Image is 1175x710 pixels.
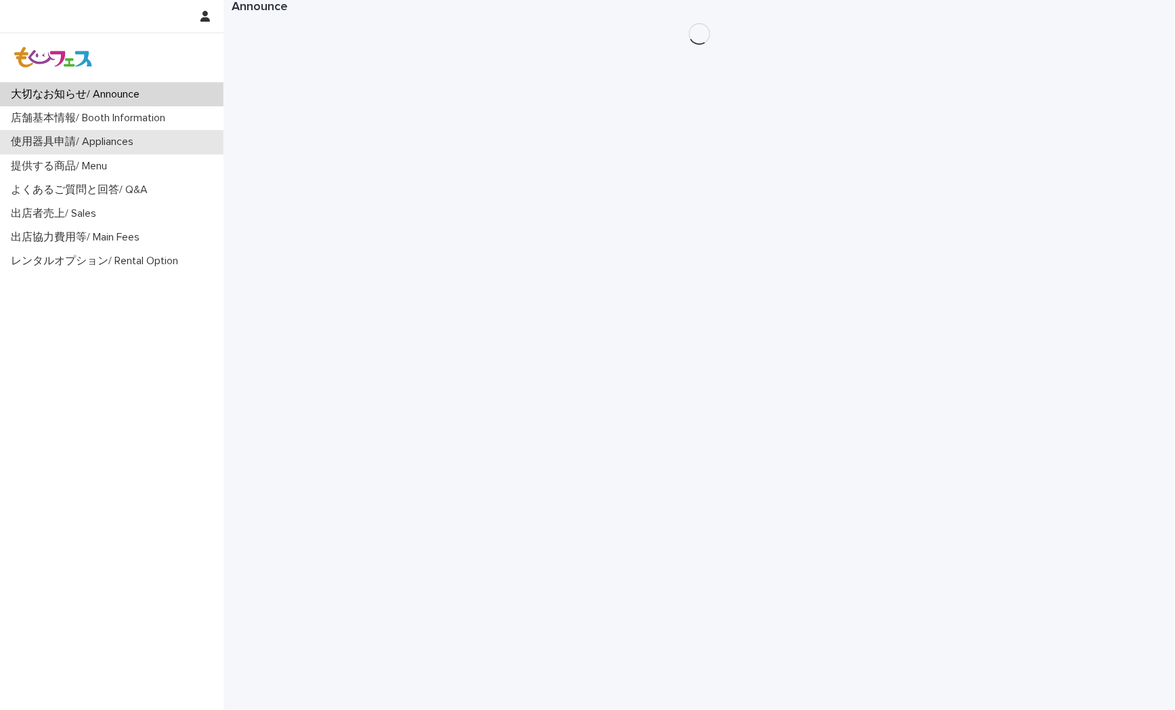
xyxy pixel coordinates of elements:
[5,88,150,101] p: 大切なお知らせ/ Announce
[5,160,118,173] p: 提供する商品/ Menu
[5,231,150,244] p: 出店協力費用等/ Main Fees
[11,44,96,71] img: Z8gcrWHQVC4NX3Wf4olx
[5,184,158,196] p: よくあるご質問と回答/ Q&A
[5,255,189,268] p: レンタルオプション/ Rental Option
[5,135,144,148] p: 使用器具申請/ Appliances
[5,112,176,125] p: 店舗基本情報/ Booth Information
[5,207,107,220] p: 出店者売上/ Sales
